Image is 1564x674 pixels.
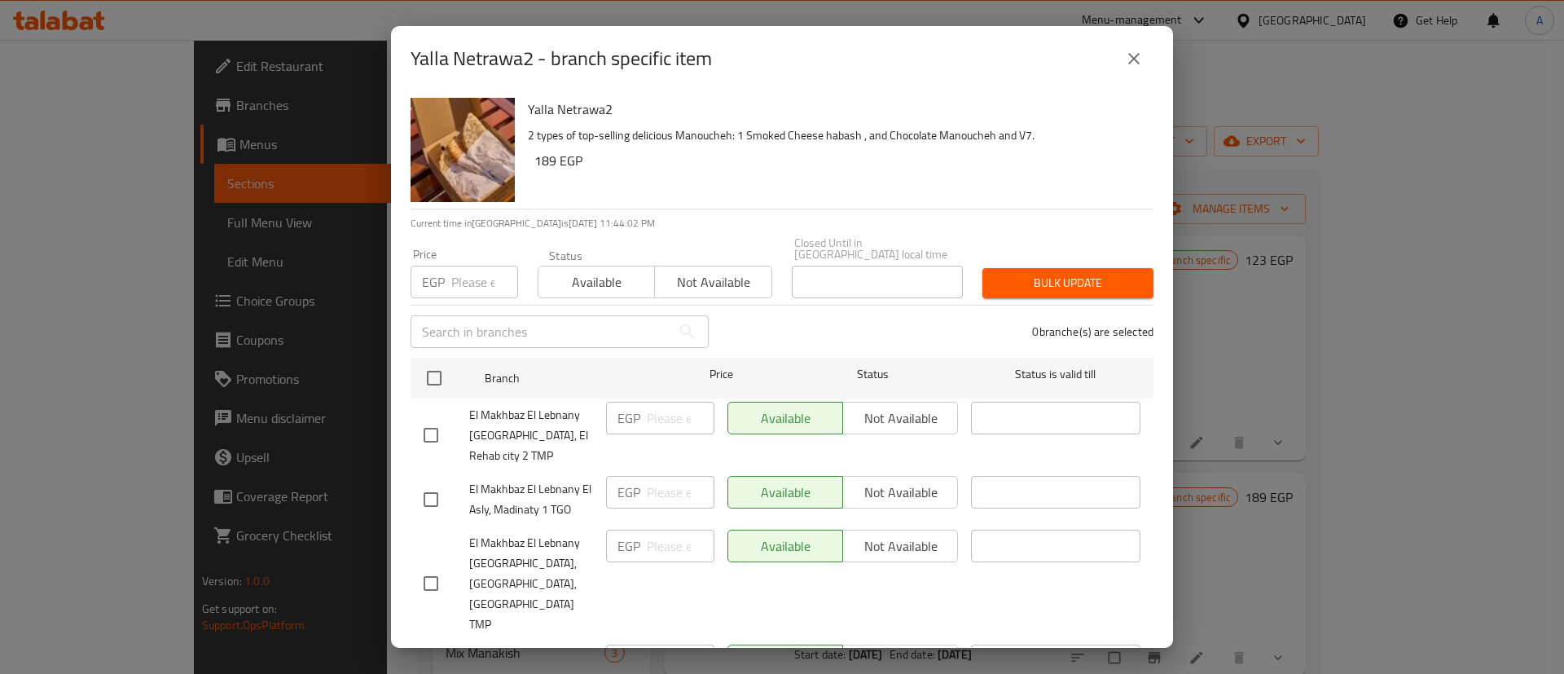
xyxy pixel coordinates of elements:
[411,98,515,202] img: Yalla Netrawa2
[617,482,640,502] p: EGP
[528,98,1140,121] h6: Yalla Netrawa2
[1032,324,1153,340] p: 0 branche(s) are selected
[647,476,714,509] input: Please enter price
[661,271,765,294] span: Not available
[411,46,712,72] h2: Yalla Netrawa2 - branch specific item
[528,126,1140,146] p: 2 types of top-selling delicious Manoucheh: 1 Smoked Cheese habash , and Chocolate Manoucheh and V7.
[411,315,671,348] input: Search in branches
[534,149,1140,172] h6: 189 EGP
[982,268,1153,298] button: Bulk update
[995,273,1140,293] span: Bulk update
[654,266,771,298] button: Not available
[545,271,648,294] span: Available
[667,364,775,385] span: Price
[422,272,445,292] p: EGP
[469,479,593,520] span: El Makhbaz El Lebnany El Asly, Madinaty 1 TGO
[469,405,593,466] span: El Makhbaz El Lebnany [GEOGRAPHIC_DATA], El Rehab city 2 TMP
[971,364,1140,385] span: Status is valid till
[485,368,654,389] span: Branch
[538,266,655,298] button: Available
[411,216,1153,231] p: Current time in [GEOGRAPHIC_DATA] is [DATE] 11:44:02 PM
[789,364,958,385] span: Status
[617,408,640,428] p: EGP
[647,530,714,562] input: Please enter price
[469,533,593,635] span: El Makhbaz El Lebnany [GEOGRAPHIC_DATA], [GEOGRAPHIC_DATA], [GEOGRAPHIC_DATA] TMP
[647,402,714,434] input: Please enter price
[451,266,518,298] input: Please enter price
[617,536,640,556] p: EGP
[1114,39,1153,78] button: close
